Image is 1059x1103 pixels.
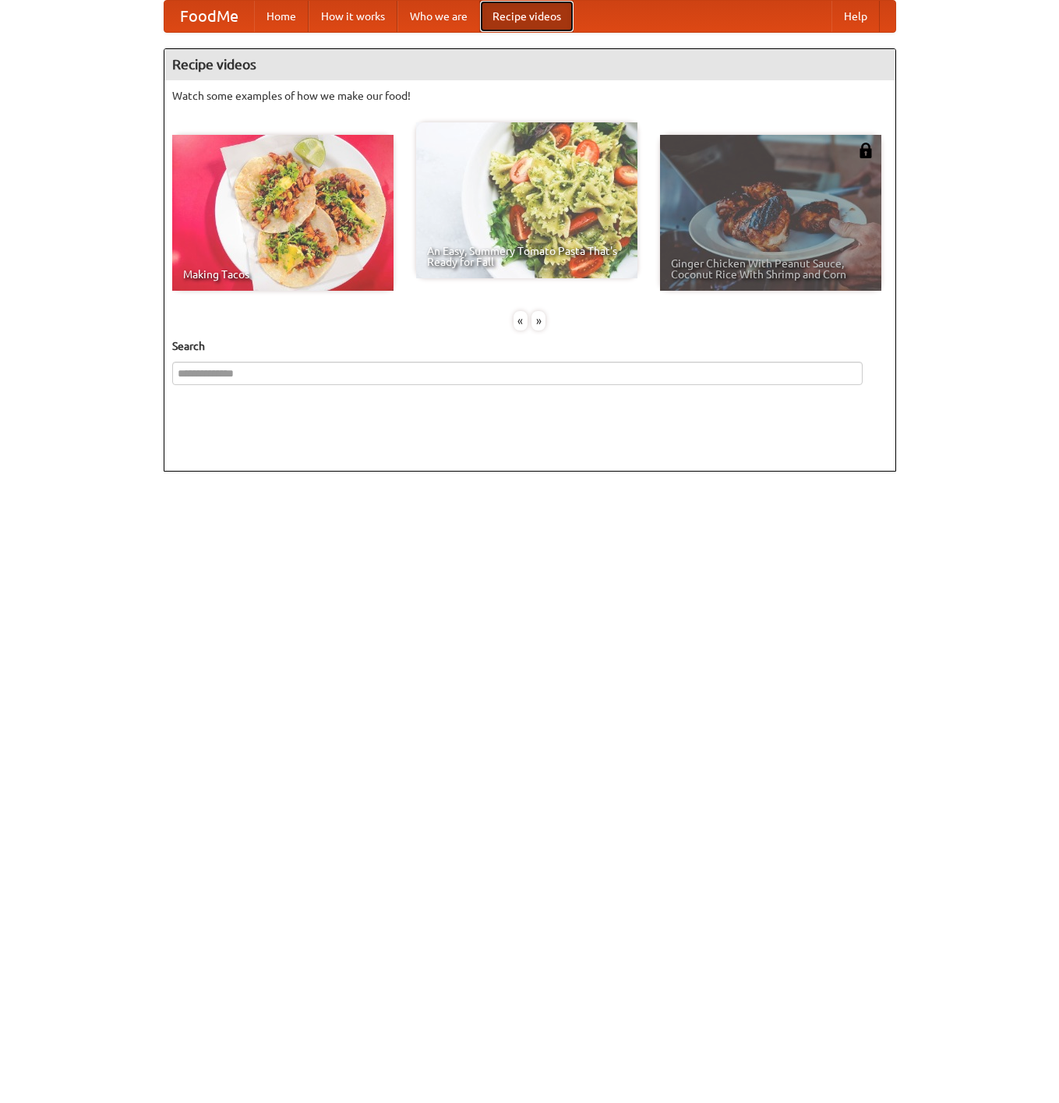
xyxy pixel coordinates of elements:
a: Who we are [397,1,480,32]
div: « [514,311,528,331]
p: Watch some examples of how we make our food! [172,88,888,104]
a: Home [254,1,309,32]
a: FoodMe [164,1,254,32]
a: How it works [309,1,397,32]
h4: Recipe videos [164,49,895,80]
a: Making Tacos [172,135,394,291]
a: An Easy, Summery Tomato Pasta That's Ready for Fall [416,122,637,278]
img: 483408.png [858,143,874,158]
a: Recipe videos [480,1,574,32]
h5: Search [172,338,888,354]
a: Help [831,1,880,32]
span: Making Tacos [183,269,383,280]
span: An Easy, Summery Tomato Pasta That's Ready for Fall [427,246,627,267]
div: » [531,311,545,331]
